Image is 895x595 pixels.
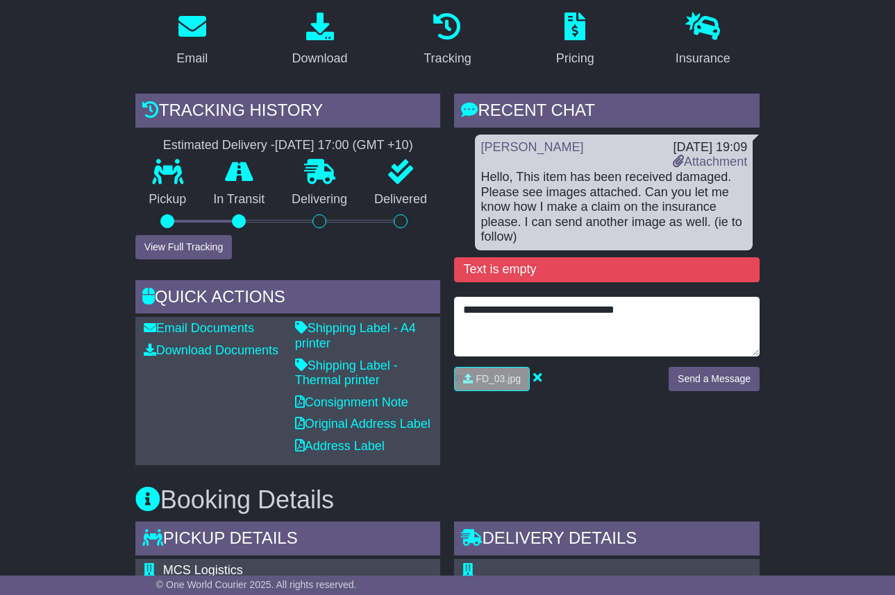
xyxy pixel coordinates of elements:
[673,140,747,155] div: [DATE] 19:09
[480,140,583,154] a: [PERSON_NAME]
[424,49,471,68] div: Tracking
[295,417,430,431] a: Original Address Label
[278,192,361,207] p: Delivering
[454,521,760,559] div: Delivery Details
[156,579,357,590] span: © One World Courier 2025. All rights reserved.
[295,439,385,453] a: Address Label
[556,49,594,68] div: Pricing
[135,138,441,153] div: Estimated Delivery -
[176,49,208,68] div: Email
[135,94,441,131] div: Tracking history
[454,257,760,282] div: Text is empty
[454,94,760,131] div: RECENT CHAT
[163,563,243,577] span: MCS Logistics
[283,8,357,73] a: Download
[144,343,278,357] a: Download Documents
[295,359,398,388] a: Shipping Label - Thermal printer
[415,8,480,73] a: Tracking
[135,280,441,318] div: Quick Actions
[361,192,441,207] p: Delivered
[135,521,441,559] div: Pickup Details
[676,49,730,68] div: Insurance
[135,486,760,514] h3: Booking Details
[547,8,603,73] a: Pricing
[200,192,278,207] p: In Transit
[295,321,416,350] a: Shipping Label - A4 printer
[135,192,200,207] p: Pickup
[673,155,747,169] a: Attachment
[295,395,408,409] a: Consignment Note
[135,235,232,259] button: View Full Tracking
[144,321,254,335] a: Email Documents
[480,170,747,245] div: Hello, This item has been received damaged. Please see images attached. Can you let me know how I...
[167,8,217,73] a: Email
[292,49,348,68] div: Download
[667,8,739,73] a: Insurance
[275,138,413,153] div: [DATE] 17:00 (GMT +10)
[669,367,760,391] button: Send a Message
